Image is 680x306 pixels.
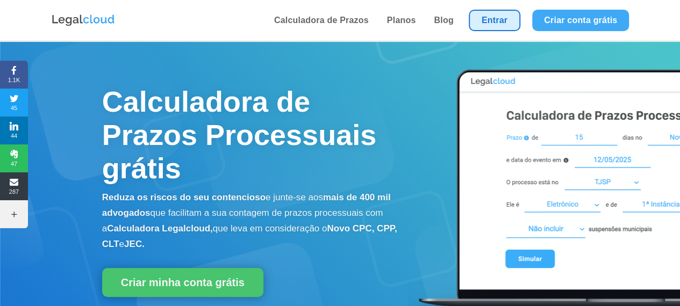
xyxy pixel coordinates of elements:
[102,268,263,297] a: Criar minha conta grátis
[102,85,376,184] span: Calculadora de Prazos Processuais grátis
[102,223,397,249] b: Novo CPC, CPP, CLT
[532,10,629,31] a: Criar conta grátis
[469,10,520,31] a: Entrar
[102,192,266,202] b: Reduza os riscos do seu contencioso
[107,223,213,234] b: Calculadora Legalcloud,
[124,239,145,249] b: JEC.
[51,13,116,27] img: Logo da Legalcloud
[102,190,408,252] p: e junte-se aos que facilitam a sua contagem de prazos processuais com a que leva em consideração o e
